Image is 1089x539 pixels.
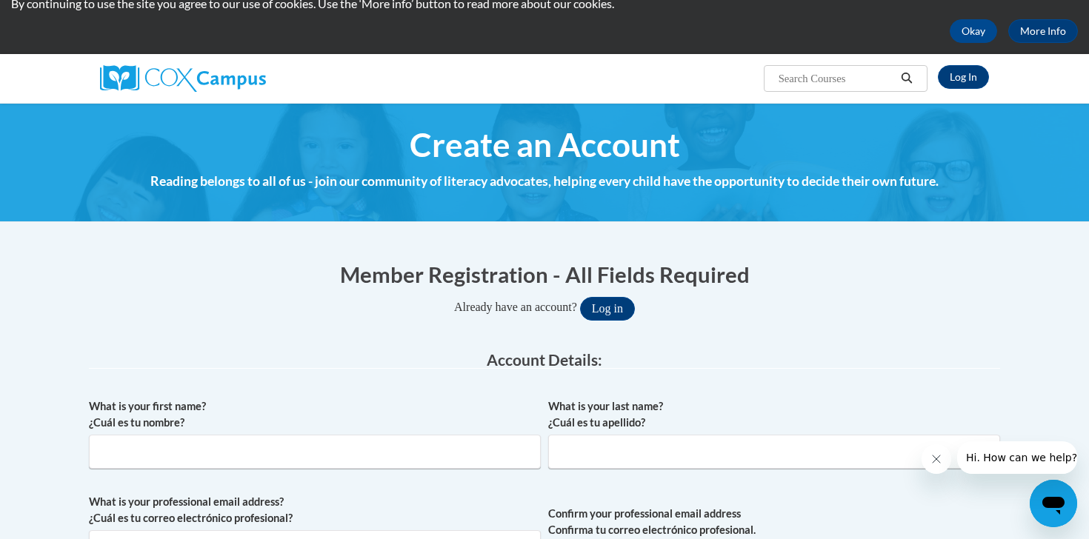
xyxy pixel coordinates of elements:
img: Cox Campus [100,65,266,92]
label: What is your professional email address? ¿Cuál es tu correo electrónico profesional? [89,494,541,526]
input: Metadata input [548,435,1000,469]
span: Account Details: [487,350,602,369]
a: More Info [1008,19,1078,43]
h1: Member Registration - All Fields Required [89,259,1000,289]
span: Create an Account [410,125,680,164]
button: Log in [580,297,635,321]
label: What is your last name? ¿Cuál es tu apellido? [548,398,1000,431]
input: Search Courses [777,70,896,87]
iframe: Close message [922,444,951,474]
iframe: Message from company [957,441,1077,474]
iframe: Button to launch messaging window [1030,480,1077,527]
label: Confirm your professional email address Confirma tu correo electrónico profesional. [548,506,1000,538]
button: Okay [950,19,997,43]
button: Search [896,70,918,87]
label: What is your first name? ¿Cuál es tu nombre? [89,398,541,431]
h4: Reading belongs to all of us - join our community of literacy advocates, helping every child have... [89,172,1000,191]
span: Already have an account? [454,301,577,313]
a: Log In [938,65,989,89]
input: Metadata input [89,435,541,469]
